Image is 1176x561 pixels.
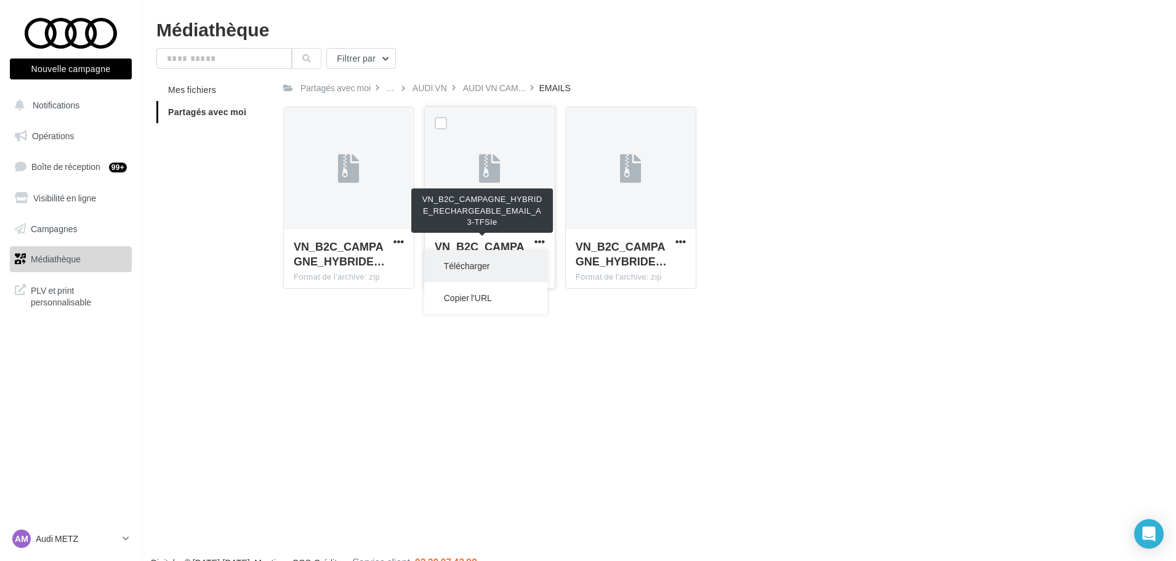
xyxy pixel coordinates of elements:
span: AM [15,533,28,545]
span: Mes fichiers [168,84,216,95]
div: ... [384,79,397,97]
p: Audi METZ [36,533,118,545]
button: Nouvelle campagne [10,59,132,79]
span: Boîte de réception [31,161,100,172]
a: Boîte de réception99+ [7,153,134,180]
div: EMAILS [539,82,570,94]
div: AUDI VN [413,82,447,94]
a: PLV et print personnalisable [7,277,134,313]
span: Campagnes [31,223,78,233]
span: VN_B2C_CAMPAGNE_HYBRIDE_RECHARGEABLE_EMAIL_A3-TFSIe [435,240,526,268]
a: Médiathèque [7,246,134,272]
div: 99+ [109,163,127,172]
span: Partagés avec moi [168,107,246,117]
span: Notifications [33,100,79,110]
button: Télécharger [424,250,547,282]
button: Copier l'URL [424,282,547,314]
span: Visibilité en ligne [33,193,96,203]
span: AUDI VN CAM... [463,82,526,94]
span: Opérations [32,131,74,141]
span: VN_B2C_CAMPAGNE_HYBRIDE_RECHARGEABLE_EMAIL_Q3_e-hybrid [294,240,385,268]
button: Filtrer par [326,48,396,69]
a: Visibilité en ligne [7,185,134,211]
a: Campagnes [7,216,134,242]
div: Format de l'archive: zip [294,272,404,283]
span: VN_B2C_CAMPAGNE_HYBRIDE_RECHARGEABLE_EMAIL_Q5_e-hybrid [576,240,667,268]
div: Médiathèque [156,20,1161,38]
div: Format de l'archive: zip [576,272,686,283]
div: Partagés avec moi [300,82,371,94]
span: Médiathèque [31,254,81,264]
span: PLV et print personnalisable [31,282,127,309]
a: Opérations [7,123,134,149]
button: Notifications [7,92,129,118]
a: AM Audi METZ [10,527,132,551]
div: Open Intercom Messenger [1134,519,1164,549]
div: VN_B2C_CAMPAGNE_HYBRIDE_RECHARGEABLE_EMAIL_A3-TFSIe [411,188,553,233]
